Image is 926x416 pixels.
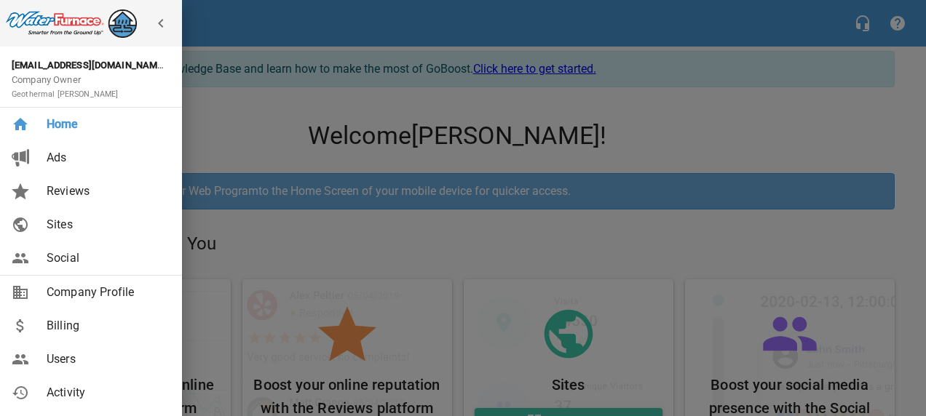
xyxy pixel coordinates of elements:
span: Billing [47,317,165,335]
span: Sites [47,216,165,233]
span: Social [47,249,165,267]
img: waterfurnace_logo.png [6,6,137,38]
strong: [EMAIL_ADDRESS][DOMAIN_NAME] [12,60,165,71]
span: Home [47,116,165,133]
span: Ads [47,149,165,167]
span: Reviews [47,183,165,200]
span: Activity [47,384,165,401]
span: Company Profile [47,284,165,301]
span: Company Owner [12,74,118,100]
span: Users [47,351,165,368]
small: Geothermal [PERSON_NAME] [12,89,118,99]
